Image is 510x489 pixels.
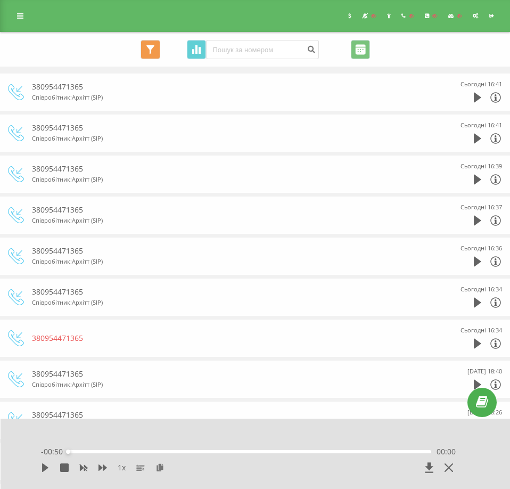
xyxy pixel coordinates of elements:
div: Сьогодні 16:34 [460,284,502,295]
div: Співробітник : Архітт (SIP) [32,174,433,185]
div: Співробітник : Архітт (SIP) [32,297,433,308]
span: 00:00 [437,446,456,457]
div: 380954471365 [32,333,433,344]
div: 380954471365 [32,287,433,297]
div: Співробітник : Архітт (SIP) [32,215,433,226]
div: Співробітник : Архітт (SIP) [32,256,433,267]
div: Accessibility label [66,450,70,454]
div: [DATE] 18:40 [467,366,502,377]
div: Сьогодні 16:37 [460,202,502,213]
div: Сьогодні 16:34 [460,325,502,336]
div: Співробітник : Архітт (SIP) [32,92,433,103]
div: Сьогодні 16:39 [460,161,502,172]
div: Співробітник : Архітт (SIP) [32,133,433,144]
div: 380954471365 [32,205,433,215]
div: 380954471365 [32,410,433,420]
div: 380954471365 [32,81,433,92]
div: Сьогодні 16:41 [460,79,502,89]
div: 380954471365 [32,164,433,174]
div: 380954471365 [32,123,433,133]
div: Співробітник : Архітт (SIP) [32,379,433,390]
div: 380954471365 [32,369,433,379]
div: 380954471365 [32,246,433,256]
input: Пошук за номером [206,40,319,59]
div: Сьогодні 16:36 [460,243,502,254]
span: - 00:50 [41,446,68,457]
span: 1 x [118,462,126,473]
div: Сьогодні 16:41 [460,120,502,131]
